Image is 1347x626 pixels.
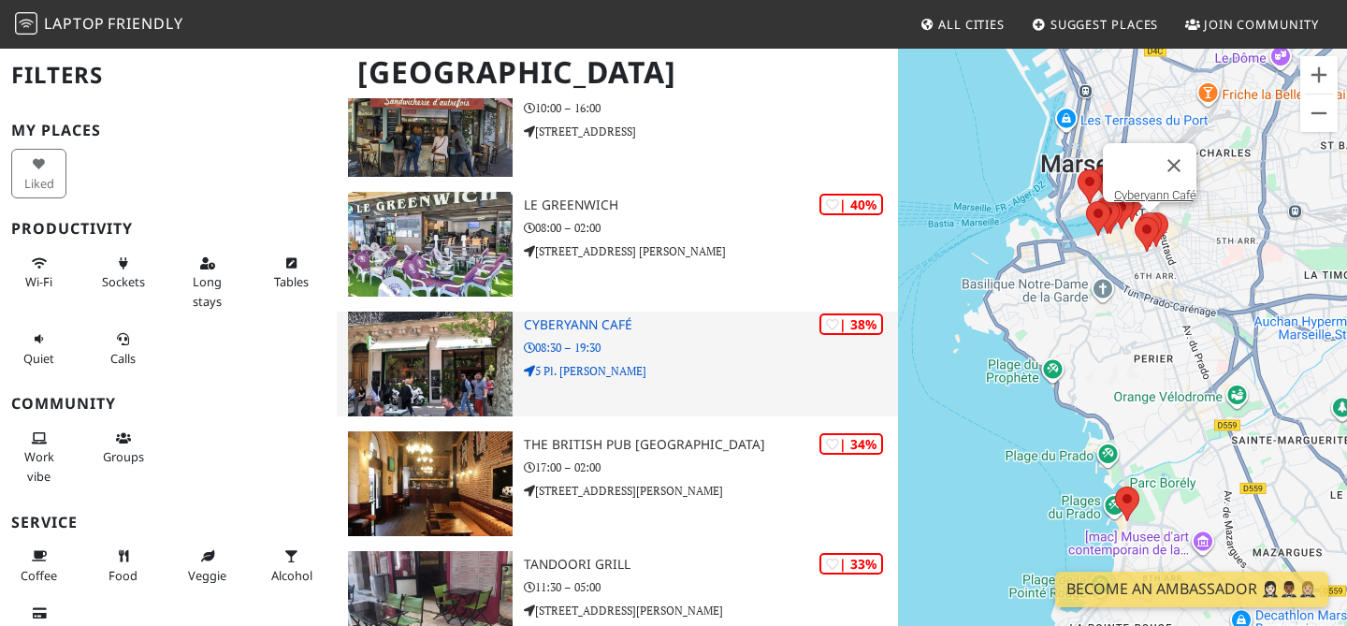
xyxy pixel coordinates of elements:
span: People working [24,448,54,484]
a: Le Greenwich | 40% Le Greenwich 08:00 – 02:00 [STREET_ADDRESS] [PERSON_NAME] [337,192,898,297]
span: Join Community [1204,16,1319,33]
a: Join Community [1178,7,1326,41]
a: CUISINE DU TERROIR CHEZ FANNY | 43% CUISINE DU TERROIR CHEZ [PERSON_NAME] 10:00 – 16:00 [STREET_A... [337,72,898,177]
span: Long stays [193,273,222,309]
div: | 38% [819,313,883,335]
a: Cyberyann Café [1114,188,1196,202]
span: Friendly [108,13,182,34]
span: Power sockets [102,273,145,290]
a: The British Pub Marseille | 34% The British Pub [GEOGRAPHIC_DATA] 17:00 – 02:00 [STREET_ADDRESS][... [337,431,898,536]
button: Quiet [11,324,66,373]
h3: Service [11,514,326,531]
h2: Filters [11,47,326,104]
p: [STREET_ADDRESS] [524,123,898,140]
button: Wi-Fi [11,248,66,298]
div: | 40% [819,194,883,215]
span: Video/audio calls [110,350,136,367]
span: Laptop [44,13,105,34]
span: Work-friendly tables [274,273,309,290]
button: Food [95,541,151,590]
span: Coffee [21,567,57,584]
img: The British Pub Marseille [348,431,513,536]
button: Groups [95,423,151,473]
p: 08:00 – 02:00 [524,219,898,237]
p: [STREET_ADDRESS][PERSON_NAME] [524,482,898,500]
h3: Community [11,395,326,413]
img: Cyberyann Café [348,312,513,416]
h3: Productivity [11,220,326,238]
p: 5 Pl. [PERSON_NAME] [524,362,898,380]
img: CUISINE DU TERROIR CHEZ FANNY [348,72,513,177]
h3: Tandoori Grill [524,557,898,573]
h3: My Places [11,122,326,139]
button: Veggie [180,541,235,590]
button: Close [1151,143,1196,188]
button: Coffee [11,541,66,590]
span: Stable Wi-Fi [25,273,52,290]
button: Zoom out [1300,95,1338,132]
img: LaptopFriendly [15,12,37,35]
button: Long stays [180,248,235,316]
p: 17:00 – 02:00 [524,459,898,476]
span: Group tables [103,448,144,465]
button: Calls [95,324,151,373]
button: Zoom in [1300,56,1338,94]
span: All Cities [938,16,1005,33]
div: | 34% [819,433,883,455]
span: Food [109,567,138,584]
h3: Le Greenwich [524,197,898,213]
a: LaptopFriendly LaptopFriendly [15,8,183,41]
p: [STREET_ADDRESS][PERSON_NAME] [524,602,898,619]
span: Veggie [188,567,226,584]
a: Suggest Places [1024,7,1166,41]
p: 11:30 – 05:00 [524,578,898,596]
button: Alcohol [264,541,319,590]
h3: The British Pub [GEOGRAPHIC_DATA] [524,437,898,453]
span: Suggest Places [1050,16,1159,33]
a: Cyberyann Café | 38% Cyberyann Café 08:30 – 19:30 5 Pl. [PERSON_NAME] [337,312,898,416]
div: | 33% [819,553,883,575]
p: [STREET_ADDRESS] [PERSON_NAME] [524,242,898,260]
a: All Cities [912,7,1012,41]
p: 08:30 – 19:30 [524,339,898,357]
h1: [GEOGRAPHIC_DATA] [342,47,894,98]
span: Alcohol [271,567,312,584]
button: Work vibe [11,423,66,491]
h3: Cyberyann Café [524,317,898,333]
img: Le Greenwich [348,192,513,297]
button: Tables [264,248,319,298]
button: Sockets [95,248,151,298]
span: Quiet [23,350,54,367]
